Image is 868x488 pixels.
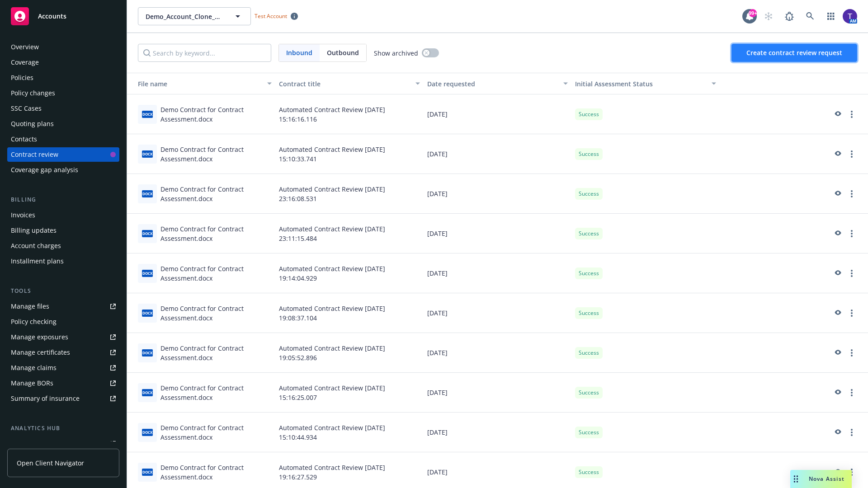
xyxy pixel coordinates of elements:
a: Manage files [7,299,119,314]
a: SSC Cases [7,101,119,116]
div: Drag to move [790,470,802,488]
div: Quoting plans [11,117,54,131]
button: Contract title [275,73,424,94]
span: Success [579,309,599,317]
span: Success [579,389,599,397]
a: more [846,268,857,279]
span: Success [579,428,599,436]
div: Contract title [279,79,410,89]
span: docx [142,230,153,237]
a: Manage BORs [7,376,119,390]
span: docx [142,349,153,356]
div: [DATE] [424,134,572,174]
a: Installment plans [7,254,119,268]
a: Summary of insurance [7,391,119,406]
a: Accounts [7,4,119,29]
span: Create contract review request [746,48,842,57]
div: Overview [11,40,39,54]
input: Search by keyword... [138,44,271,62]
div: SSC Cases [11,101,42,116]
div: Manage files [11,299,49,314]
a: more [846,467,857,478]
div: Automated Contract Review [DATE] 15:10:44.934 [275,413,424,452]
span: Success [579,190,599,198]
a: more [846,387,857,398]
span: Nova Assist [809,475,844,483]
div: [DATE] [424,333,572,373]
div: Demo Contract for Contract Assessment.docx [160,463,272,482]
button: Demo_Account_Clone_QA_CR_Tests_Demo [138,7,251,25]
div: Policies [11,70,33,85]
div: [DATE] [424,373,572,413]
div: Demo Contract for Contract Assessment.docx [160,423,272,442]
a: preview [832,387,843,398]
a: Coverage [7,55,119,70]
a: Start snowing [759,7,778,25]
div: [DATE] [424,94,572,134]
a: Manage claims [7,361,119,375]
span: docx [142,190,153,197]
div: [DATE] [424,253,572,293]
a: more [846,109,857,120]
div: Demo Contract for Contract Assessment.docx [160,264,272,283]
div: Policy changes [11,86,55,100]
div: Demo Contract for Contract Assessment.docx [160,304,272,323]
span: Success [579,110,599,118]
a: more [846,347,857,358]
div: Coverage gap analysis [11,163,78,177]
div: [DATE] [424,214,572,253]
div: Automated Contract Review [DATE] 19:08:37.104 [275,293,424,333]
div: Demo Contract for Contract Assessment.docx [160,343,272,362]
span: docx [142,389,153,396]
a: preview [832,347,843,358]
span: Initial Assessment Status [575,80,653,88]
div: Account charges [11,239,61,253]
div: Tools [7,286,119,296]
div: Manage BORs [11,376,53,390]
a: Invoices [7,208,119,222]
a: Account charges [7,239,119,253]
span: Inbound [286,48,312,57]
a: preview [832,467,843,478]
a: preview [832,149,843,160]
span: Outbound [327,48,359,57]
span: Demo_Account_Clone_QA_CR_Tests_Demo [146,12,224,21]
div: Automated Contract Review [DATE] 23:11:15.484 [275,214,424,253]
a: Coverage gap analysis [7,163,119,177]
span: Success [579,269,599,277]
a: Policies [7,70,119,85]
a: Search [801,7,819,25]
a: preview [832,308,843,319]
a: Billing updates [7,223,119,238]
a: more [846,149,857,160]
span: Success [579,468,599,476]
div: Installment plans [11,254,64,268]
a: Switch app [822,7,840,25]
div: Automated Contract Review [DATE] 15:16:16.116 [275,94,424,134]
a: preview [832,268,843,279]
div: [DATE] [424,174,572,214]
div: Automated Contract Review [DATE] 15:10:33.741 [275,134,424,174]
span: Test Account [255,12,287,20]
a: preview [832,109,843,120]
span: docx [142,469,153,475]
button: Nova Assist [790,470,852,488]
a: preview [832,188,843,199]
div: Automated Contract Review [DATE] 19:05:52.896 [275,333,424,373]
div: Contacts [11,132,37,146]
div: [DATE] [424,293,572,333]
a: Report a Bug [780,7,798,25]
span: Manage exposures [7,330,119,344]
span: docx [142,111,153,117]
span: Outbound [320,44,366,61]
div: Analytics hub [7,424,119,433]
span: docx [142,270,153,277]
span: Open Client Navigator [17,458,84,468]
span: Show archived [374,48,418,58]
div: Invoices [11,208,35,222]
span: docx [142,429,153,436]
a: more [846,228,857,239]
div: Summary of insurance [11,391,80,406]
span: Success [579,230,599,238]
